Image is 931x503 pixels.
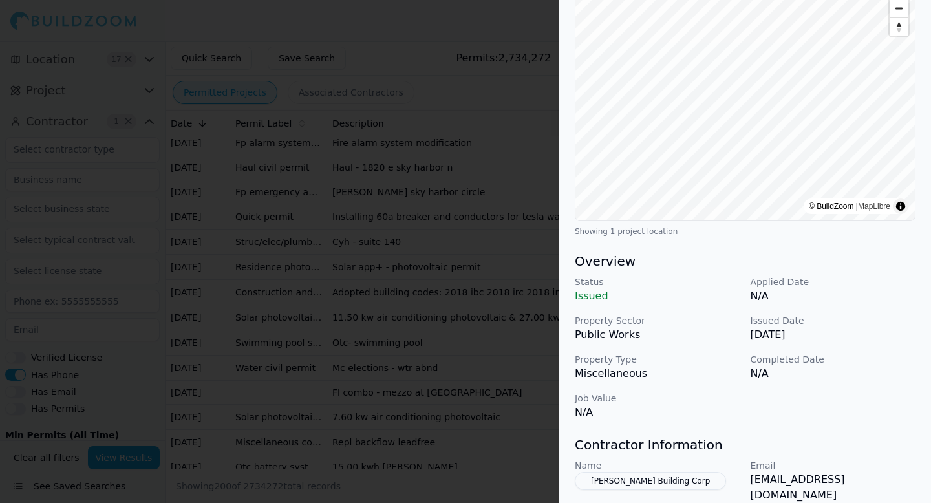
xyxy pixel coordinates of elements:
p: Public Works [575,327,740,343]
p: Issued [575,288,740,304]
p: Email [751,459,916,472]
p: [EMAIL_ADDRESS][DOMAIN_NAME] [751,472,916,503]
summary: Toggle attribution [893,198,908,214]
div: © BuildZoom | [809,200,890,213]
p: Completed Date [751,353,916,366]
p: N/A [751,288,916,304]
h3: Overview [575,252,915,270]
p: Property Sector [575,314,740,327]
a: MapLibre [858,202,890,211]
p: N/A [751,366,916,381]
p: [DATE] [751,327,916,343]
p: Job Value [575,392,740,405]
div: Showing 1 project location [575,226,915,237]
p: Issued Date [751,314,916,327]
p: Name [575,459,740,472]
p: Applied Date [751,275,916,288]
button: Reset bearing to north [890,17,908,36]
button: [PERSON_NAME] Building Corp [575,472,726,490]
p: Miscellaneous [575,366,740,381]
p: N/A [575,405,740,420]
h3: Contractor Information [575,436,915,454]
p: Status [575,275,740,288]
p: Property Type [575,353,740,366]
